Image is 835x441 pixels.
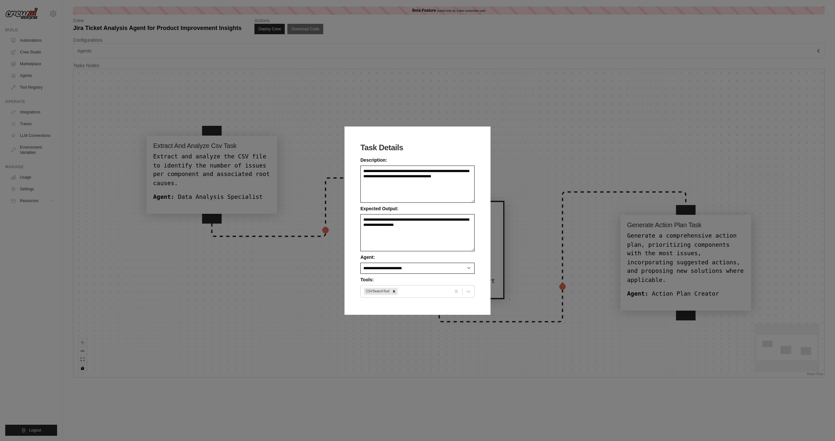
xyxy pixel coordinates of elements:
[390,288,398,295] div: Remove CSVSearchTool
[360,255,375,260] span: Agent:
[360,206,399,211] span: Expected Output:
[802,410,835,441] iframe: Chat Widget
[360,277,374,282] span: Tools:
[360,157,387,163] span: Description:
[364,288,390,295] div: CSVSearchTool
[802,410,835,441] div: Widget de chat
[360,142,475,153] h2: Task Details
